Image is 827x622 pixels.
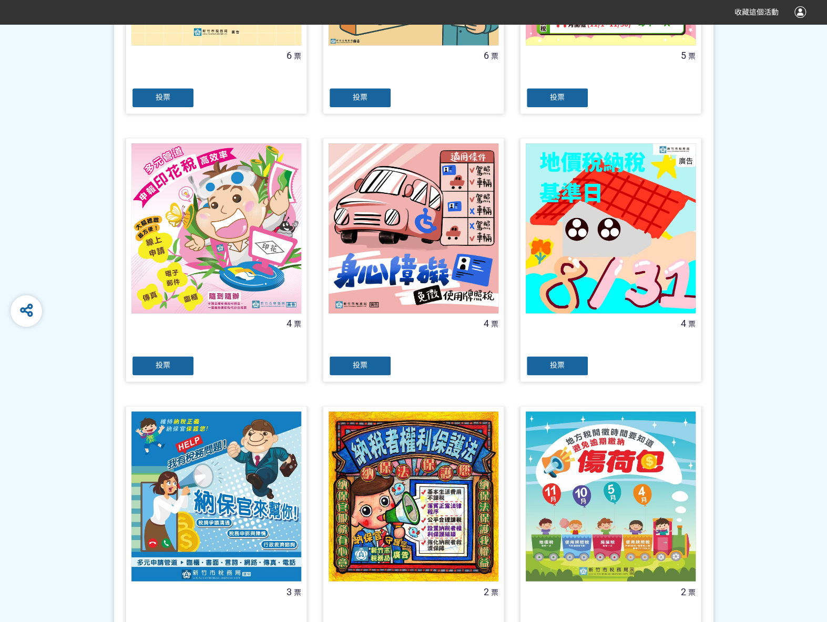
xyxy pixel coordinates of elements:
span: 票 [294,320,301,328]
span: 3 [287,586,292,597]
span: 投票 [550,361,565,369]
span: 票 [294,588,301,596]
span: 6 [484,50,489,61]
span: 投票 [353,361,367,369]
span: 2 [484,586,489,597]
span: 4 [484,318,489,329]
span: 4 [287,318,292,329]
span: 票 [491,588,498,596]
span: 票 [491,320,498,328]
span: 4 [681,318,686,329]
span: 5 [681,50,686,61]
span: 票 [294,52,301,60]
span: 票 [491,52,498,60]
span: 投票 [156,361,170,369]
span: 票 [688,588,696,596]
span: 投票 [156,93,170,101]
a: 4票投票 [323,138,504,382]
a: 4票投票 [520,138,701,382]
span: 投票 [353,93,367,101]
span: 收藏這個活動 [734,8,779,16]
a: 4票投票 [126,138,307,382]
span: 投票 [550,93,565,101]
span: 2 [681,586,686,597]
span: 6 [287,50,292,61]
span: 票 [688,52,696,60]
span: 票 [688,320,696,328]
